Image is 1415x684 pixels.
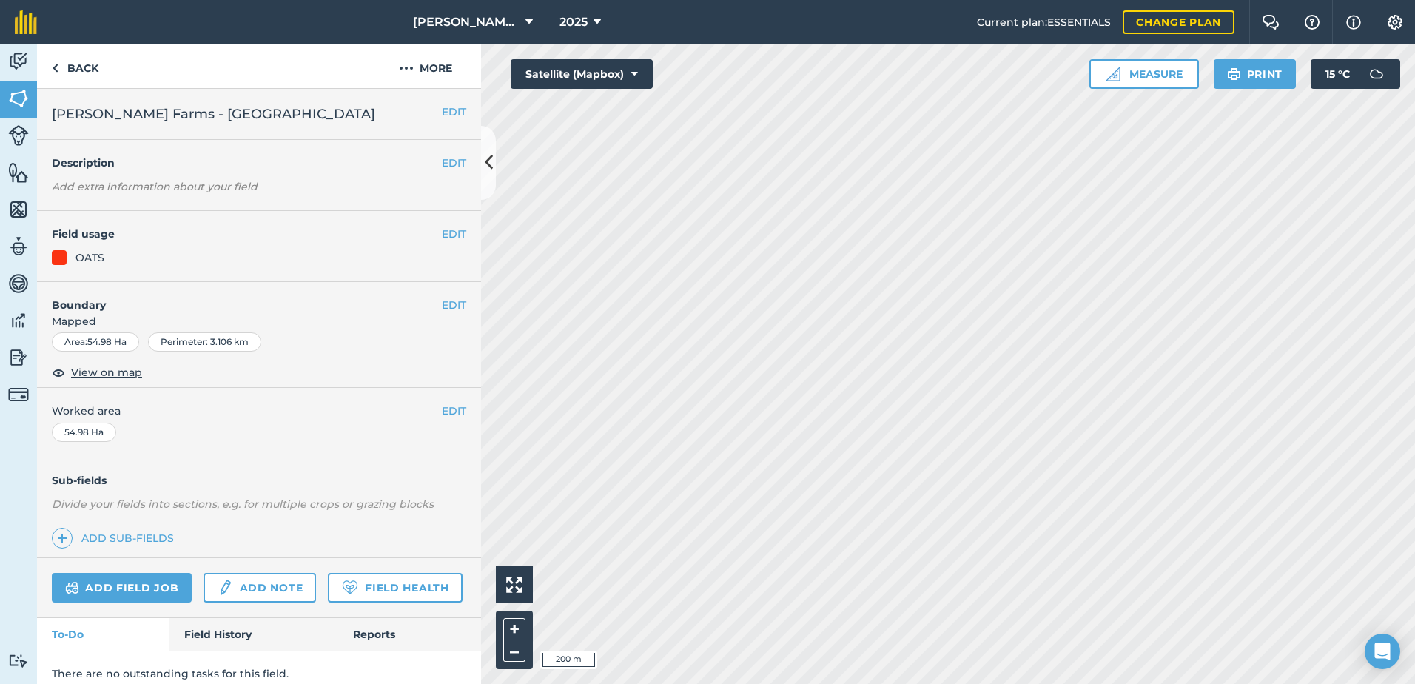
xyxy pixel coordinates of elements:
img: svg+xml;base64,PHN2ZyB4bWxucz0iaHR0cDovL3d3dy53My5vcmcvMjAwMC9zdmciIHdpZHRoPSIxNyIgaGVpZ2h0PSIxNy... [1346,13,1361,31]
p: There are no outstanding tasks for this field. [52,665,466,682]
button: EDIT [442,104,466,120]
button: View on map [52,363,142,381]
button: Measure [1089,59,1199,89]
img: svg+xml;base64,PD94bWwgdmVyc2lvbj0iMS4wIiBlbmNvZGluZz0idXRmLTgiPz4KPCEtLSBHZW5lcmF0b3I6IEFkb2JlIE... [8,125,29,146]
span: [PERSON_NAME] ASAHI PADDOCKS [413,13,520,31]
a: To-Do [37,618,169,651]
a: Add field job [52,573,192,603]
a: Add sub-fields [52,528,180,549]
a: Change plan [1123,10,1234,34]
img: svg+xml;base64,PHN2ZyB4bWxucz0iaHR0cDovL3d3dy53My5vcmcvMjAwMC9zdmciIHdpZHRoPSIxNCIgaGVpZ2h0PSIyNC... [57,529,67,547]
img: svg+xml;base64,PD94bWwgdmVyc2lvbj0iMS4wIiBlbmNvZGluZz0idXRmLTgiPz4KPCEtLSBHZW5lcmF0b3I6IEFkb2JlIE... [8,272,29,295]
img: svg+xml;base64,PD94bWwgdmVyc2lvbj0iMS4wIiBlbmNvZGluZz0idXRmLTgiPz4KPCEtLSBHZW5lcmF0b3I6IEFkb2JlIE... [8,309,29,332]
div: Perimeter : 3.106 km [148,332,261,352]
a: Field Health [328,573,462,603]
img: A cog icon [1386,15,1404,30]
div: 54.98 Ha [52,423,116,442]
img: svg+xml;base64,PHN2ZyB4bWxucz0iaHR0cDovL3d3dy53My5vcmcvMjAwMC9zdmciIHdpZHRoPSI1NiIgaGVpZ2h0PSI2MC... [8,161,29,184]
img: svg+xml;base64,PHN2ZyB4bWxucz0iaHR0cDovL3d3dy53My5vcmcvMjAwMC9zdmciIHdpZHRoPSIxOCIgaGVpZ2h0PSIyNC... [52,363,65,381]
img: Two speech bubbles overlapping with the left bubble in the forefront [1262,15,1280,30]
span: View on map [71,364,142,380]
img: svg+xml;base64,PHN2ZyB4bWxucz0iaHR0cDovL3d3dy53My5vcmcvMjAwMC9zdmciIHdpZHRoPSI1NiIgaGVpZ2h0PSI2MC... [8,87,29,110]
img: svg+xml;base64,PD94bWwgdmVyc2lvbj0iMS4wIiBlbmNvZGluZz0idXRmLTgiPz4KPCEtLSBHZW5lcmF0b3I6IEFkb2JlIE... [8,235,29,258]
img: Ruler icon [1106,67,1120,81]
span: Current plan : ESSENTIALS [977,14,1111,30]
button: EDIT [442,155,466,171]
img: svg+xml;base64,PHN2ZyB4bWxucz0iaHR0cDovL3d3dy53My5vcmcvMjAwMC9zdmciIHdpZHRoPSI1NiIgaGVpZ2h0PSI2MC... [8,198,29,221]
img: svg+xml;base64,PD94bWwgdmVyc2lvbj0iMS4wIiBlbmNvZGluZz0idXRmLTgiPz4KPCEtLSBHZW5lcmF0b3I6IEFkb2JlIE... [8,654,29,668]
span: Mapped [37,313,481,329]
div: Area : 54.98 Ha [52,332,139,352]
button: EDIT [442,226,466,242]
button: – [503,640,525,662]
a: Back [37,44,113,88]
em: Add extra information about your field [52,180,258,193]
a: Field History [169,618,337,651]
img: A question mark icon [1303,15,1321,30]
img: svg+xml;base64,PD94bWwgdmVyc2lvbj0iMS4wIiBlbmNvZGluZz0idXRmLTgiPz4KPCEtLSBHZW5lcmF0b3I6IEFkb2JlIE... [8,50,29,73]
img: svg+xml;base64,PD94bWwgdmVyc2lvbj0iMS4wIiBlbmNvZGluZz0idXRmLTgiPz4KPCEtLSBHZW5lcmF0b3I6IEFkb2JlIE... [1362,59,1391,89]
button: + [503,618,525,640]
h4: Sub-fields [37,472,481,489]
span: Worked area [52,403,466,419]
div: Open Intercom Messenger [1365,634,1400,669]
em: Divide your fields into sections, e.g. for multiple crops or grazing blocks [52,497,434,511]
img: svg+xml;base64,PD94bWwgdmVyc2lvbj0iMS4wIiBlbmNvZGluZz0idXRmLTgiPz4KPCEtLSBHZW5lcmF0b3I6IEFkb2JlIE... [217,579,233,597]
a: Add note [204,573,316,603]
img: svg+xml;base64,PD94bWwgdmVyc2lvbj0iMS4wIiBlbmNvZGluZz0idXRmLTgiPz4KPCEtLSBHZW5lcmF0b3I6IEFkb2JlIE... [8,346,29,369]
button: EDIT [442,297,466,313]
h4: Field usage [52,226,442,242]
span: [PERSON_NAME] Farms - [GEOGRAPHIC_DATA] [52,104,375,124]
img: Four arrows, one pointing top left, one top right, one bottom right and the last bottom left [506,577,522,593]
img: svg+xml;base64,PHN2ZyB4bWxucz0iaHR0cDovL3d3dy53My5vcmcvMjAwMC9zdmciIHdpZHRoPSIxOSIgaGVpZ2h0PSIyNC... [1227,65,1241,83]
img: svg+xml;base64,PD94bWwgdmVyc2lvbj0iMS4wIiBlbmNvZGluZz0idXRmLTgiPz4KPCEtLSBHZW5lcmF0b3I6IEFkb2JlIE... [65,579,79,597]
img: fieldmargin Logo [15,10,37,34]
img: svg+xml;base64,PHN2ZyB4bWxucz0iaHR0cDovL3d3dy53My5vcmcvMjAwMC9zdmciIHdpZHRoPSI5IiBoZWlnaHQ9IjI0Ii... [52,59,58,77]
a: Reports [338,618,481,651]
div: OATS [75,249,104,266]
img: svg+xml;base64,PHN2ZyB4bWxucz0iaHR0cDovL3d3dy53My5vcmcvMjAwMC9zdmciIHdpZHRoPSIyMCIgaGVpZ2h0PSIyNC... [399,59,414,77]
span: 2025 [559,13,588,31]
h4: Boundary [37,282,442,313]
button: EDIT [442,403,466,419]
img: svg+xml;base64,PD94bWwgdmVyc2lvbj0iMS4wIiBlbmNvZGluZz0idXRmLTgiPz4KPCEtLSBHZW5lcmF0b3I6IEFkb2JlIE... [8,384,29,405]
span: 15 ° C [1325,59,1350,89]
h4: Description [52,155,466,171]
button: More [370,44,481,88]
button: 15 °C [1311,59,1400,89]
button: Print [1214,59,1297,89]
button: Satellite (Mapbox) [511,59,653,89]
